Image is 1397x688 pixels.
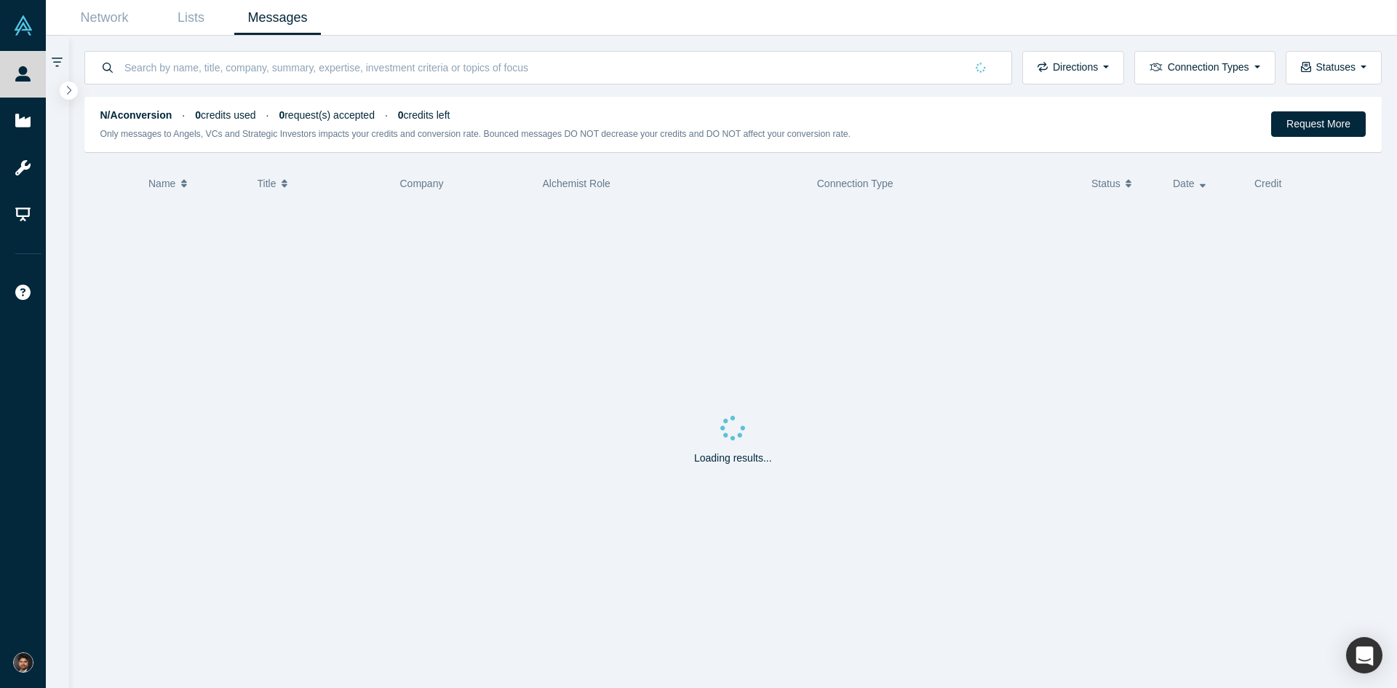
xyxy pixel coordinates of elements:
[400,178,444,189] span: Company
[1271,111,1366,137] button: Request More
[148,1,234,35] a: Lists
[266,109,269,121] span: ·
[13,15,33,36] img: Alchemist Vault Logo
[543,178,610,189] span: Alchemist Role
[234,1,321,35] a: Messages
[694,451,772,466] p: Loading results...
[398,109,404,121] strong: 0
[1134,51,1275,84] button: Connection Types
[148,168,242,199] button: Name
[1173,168,1195,199] span: Date
[1254,178,1281,189] span: Credit
[279,109,284,121] strong: 0
[258,168,385,199] button: Title
[398,109,450,121] span: credits left
[385,109,388,121] span: ·
[61,1,148,35] a: Network
[817,178,893,189] span: Connection Type
[182,109,185,121] span: ·
[1286,51,1382,84] button: Statuses
[279,109,375,121] span: request(s) accepted
[123,50,966,84] input: Search by name, title, company, summary, expertise, investment criteria or topics of focus
[195,109,201,121] strong: 0
[100,129,851,139] small: Only messages to Angels, VCs and Strategic Investors impacts your credits and conversion rate. Bo...
[100,109,172,121] strong: N/A conversion
[148,168,175,199] span: Name
[1091,168,1158,199] button: Status
[1091,168,1121,199] span: Status
[1173,168,1239,199] button: Date
[195,109,255,121] span: credits used
[1022,51,1124,84] button: Directions
[13,652,33,673] img: Shine Oovattil's Account
[258,168,276,199] span: Title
